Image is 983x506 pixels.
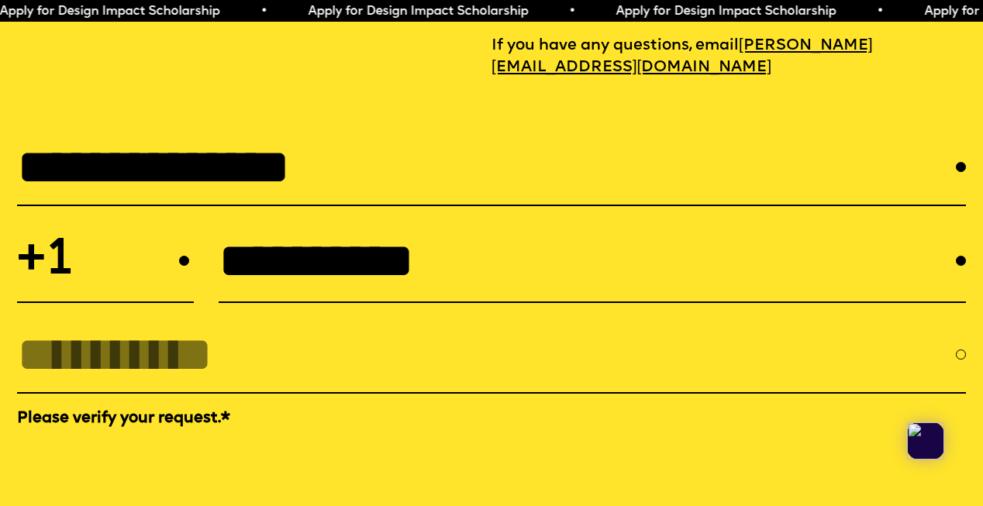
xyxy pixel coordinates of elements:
[867,5,874,18] span: •
[907,422,944,460] img: app-logo.png
[17,408,966,430] label: Please verify your request.
[251,5,258,18] span: •
[17,434,253,494] iframe: reCAPTCHA
[560,5,567,18] span: •
[491,31,873,81] a: [PERSON_NAME][EMAIL_ADDRESS][DOMAIN_NAME]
